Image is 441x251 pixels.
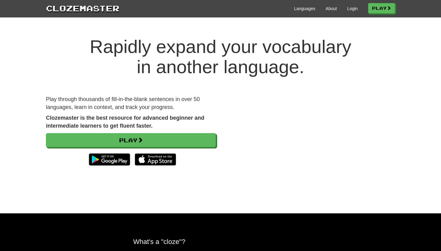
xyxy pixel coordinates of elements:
[46,133,216,147] a: Play
[133,238,308,245] h2: What's a "cloze"?
[46,115,204,129] strong: Clozemaster is the best resource for advanced beginner and intermediate learners to get fluent fa...
[86,150,133,169] img: Get it on Google Play
[135,153,176,166] img: Download_on_the_App_Store_Badge_US-UK_135x40-25178aeef6eb6b83b96f5f2d004eda3bffbb37122de64afbaef7...
[326,6,337,12] a: About
[46,2,119,14] a: Clozemaster
[46,96,216,111] p: Play through thousands of fill-in-the-blank sentences in over 50 languages, learn in context, and...
[294,6,315,12] a: Languages
[347,6,358,12] a: Login
[368,3,395,13] a: Play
